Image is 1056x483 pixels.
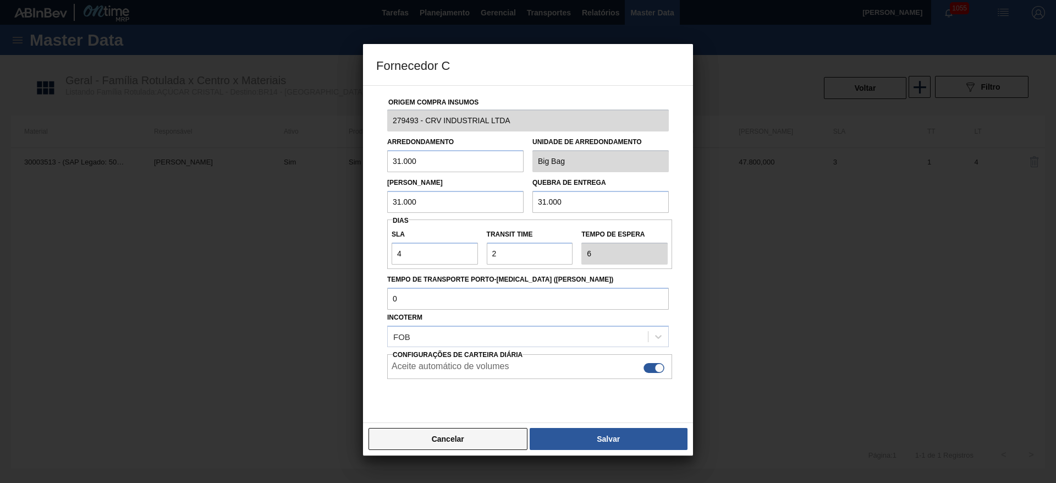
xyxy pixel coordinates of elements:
label: Incoterm [387,314,422,321]
span: Dias [393,217,409,224]
label: Transit Time [487,227,573,243]
div: FOB [393,332,410,341]
label: Arredondamento [387,138,454,146]
label: Aceite automático de volumes [392,361,509,375]
label: [PERSON_NAME] [387,179,443,186]
label: Origem Compra Insumos [388,98,479,106]
button: Salvar [530,428,687,450]
label: Tempo de Transporte Porto-[MEDICAL_DATA] ([PERSON_NAME]) [387,272,669,288]
label: Tempo de espera [581,227,668,243]
div: Essa configuração habilita a criação automática de composição de carga do lado do fornecedor caso... [387,347,669,379]
span: Configurações de Carteira Diária [393,351,522,359]
label: Unidade de arredondamento [532,134,669,150]
label: SLA [392,227,478,243]
label: Quebra de entrega [532,179,606,186]
h3: Fornecedor C [363,44,693,86]
button: Cancelar [369,428,527,450]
